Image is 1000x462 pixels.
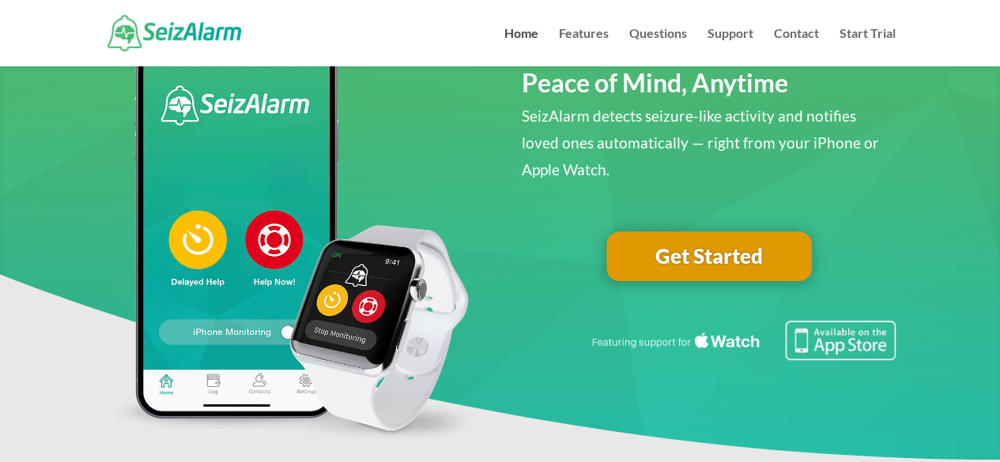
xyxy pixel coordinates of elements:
a: Contact [774,28,819,66]
img: SeizAlarm [108,15,241,51]
span: Peace of Mind, Anytime [522,67,788,98]
img: Seizure detection available in the Apple App Store. [589,321,896,360]
a: Start Trial [840,28,896,66]
a: Home [504,28,538,66]
a: Get Started [606,231,812,282]
span: SeizAlarm detects seizure-like activity and notifies loved ones automatically — right from your i... [522,107,879,178]
a: Featuring seizure detection support for the Apple Watch [589,345,896,363]
a: Features [559,28,609,66]
a: Questions [629,28,687,66]
a: Support [708,28,753,66]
